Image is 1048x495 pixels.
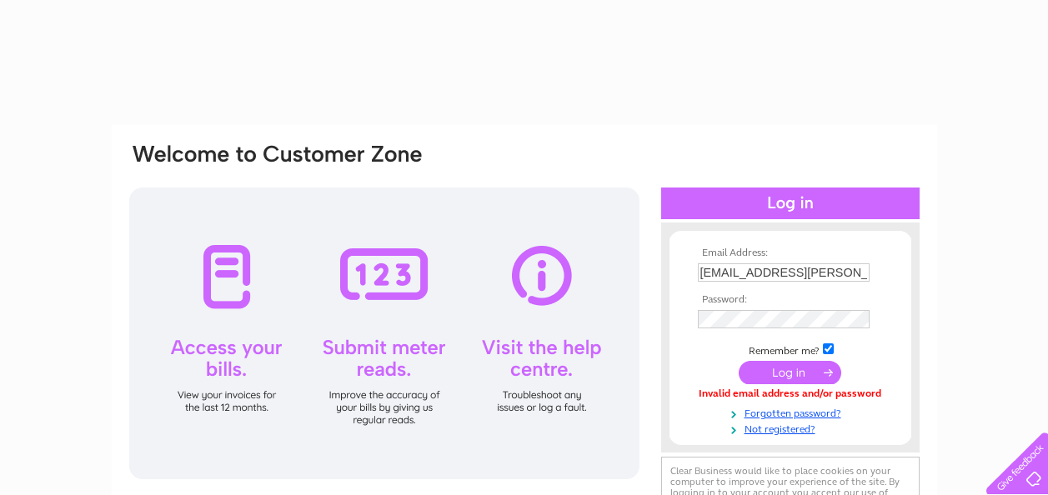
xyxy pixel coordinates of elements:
a: Not registered? [698,420,887,436]
th: Password: [694,294,887,306]
div: Invalid email address and/or password [698,388,883,400]
input: Submit [739,361,841,384]
th: Email Address: [694,247,887,259]
a: Forgotten password? [698,404,887,420]
td: Remember me? [694,341,887,357]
